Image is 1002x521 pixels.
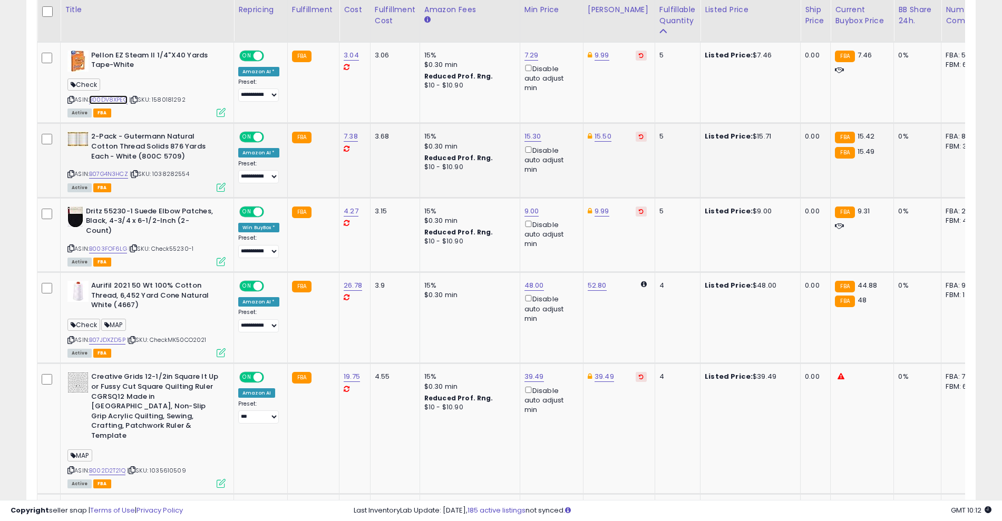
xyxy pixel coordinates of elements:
span: 2025-09-18 10:12 GMT [951,505,991,515]
div: $0.30 min [424,60,512,70]
div: 15% [424,207,512,216]
div: $10 - $10.90 [424,163,512,172]
div: FBM: 6 [946,382,980,391]
div: FBM: 6 [946,60,980,70]
div: 3.68 [375,132,412,141]
span: All listings currently available for purchase on Amazon [67,479,92,488]
div: Cost [344,4,366,15]
b: 2-Pack - Gutermann Natural Cotton Thread Solids 876 Yards Each - White (800C 5709) [91,132,219,164]
div: 5 [659,207,692,216]
small: FBA [292,132,312,143]
div: 4 [659,372,692,381]
img: 31geNuPoYfL._SL40_.jpg [67,281,89,302]
div: 15% [424,132,512,141]
a: 4.27 [344,206,358,217]
a: 3.04 [344,50,359,61]
span: All listings currently available for purchase on Amazon [67,109,92,117]
div: 0% [898,207,933,216]
div: 3.06 [375,51,412,60]
div: 0% [898,372,933,381]
div: 3.15 [375,207,412,216]
div: 0.00 [805,372,822,381]
b: Reduced Prof. Rng. [424,153,493,162]
a: 9.00 [524,206,539,217]
div: 0.00 [805,132,822,141]
a: 15.30 [524,131,541,142]
div: 0.00 [805,207,822,216]
div: seller snap | | [11,506,183,516]
span: | SKU: 1580181292 [129,95,186,104]
span: | SKU: CheckMK50CO2021 [127,336,207,344]
div: ASIN: [67,51,226,116]
div: 0.00 [805,51,822,60]
b: Listed Price: [705,50,753,60]
div: Fulfillable Quantity [659,4,696,26]
strong: Copyright [11,505,49,515]
span: 15.49 [858,146,875,156]
span: All listings currently available for purchase on Amazon [67,349,92,358]
a: 26.78 [344,280,362,291]
b: Pellon EZ Steam II 1/4"X40 Yards Tape-White [91,51,219,73]
span: OFF [262,133,279,142]
div: FBM: 1 [946,290,980,300]
div: Last InventoryLab Update: [DATE], not synced. [354,506,991,516]
b: Listed Price: [705,280,753,290]
div: Preset: [238,234,279,258]
span: MAP [67,449,92,461]
b: Listed Price: [705,206,753,216]
div: $10 - $10.90 [424,81,512,90]
a: 48.00 [524,280,544,291]
img: 51+A1pv62GL._SL40_.jpg [67,51,89,72]
div: FBA: 5 [946,51,980,60]
span: 44.88 [858,280,878,290]
span: | SKU: Check55230-1 [129,244,193,253]
div: Amazon Fees [424,4,515,15]
div: Num of Comp. [946,4,984,26]
span: ON [240,207,254,216]
small: Amazon Fees. [424,15,431,25]
a: 7.38 [344,131,358,142]
div: Current Buybox Price [835,4,889,26]
div: FBM: 3 [946,142,980,151]
div: Min Price [524,4,579,15]
span: OFF [262,51,279,60]
a: 52.80 [588,280,607,291]
b: Aurifil 2021 50 Wt 100% Cotton Thread, 6,452 Yard Cone Natural White (4667) [91,281,219,313]
span: All listings currently available for purchase on Amazon [67,258,92,267]
small: FBA [292,281,312,292]
div: ASIN: [67,281,226,356]
div: FBA: 2 [946,207,980,216]
div: $0.30 min [424,142,512,151]
div: $9.00 [705,207,792,216]
a: 185 active listings [468,505,526,515]
b: Reduced Prof. Rng. [424,72,493,81]
div: Preset: [238,160,279,184]
div: $7.46 [705,51,792,60]
b: Reduced Prof. Rng. [424,228,493,237]
a: B00DV8XPEG [89,95,128,104]
span: FBA [93,109,111,117]
div: Fulfillment [292,4,335,15]
div: FBM: 4 [946,216,980,225]
div: 5 [659,51,692,60]
div: 4.55 [375,372,412,381]
span: | SKU: 1035610509 [127,466,186,475]
a: 15.50 [595,131,611,142]
div: 5 [659,132,692,141]
div: $0.30 min [424,290,512,300]
span: 7.46 [858,50,872,60]
div: Disable auto adjust min [524,219,575,249]
div: $10 - $10.90 [424,403,512,412]
a: 39.49 [524,371,544,382]
span: | SKU: 1038282554 [130,170,189,178]
a: B07JDXZD5P [89,336,125,345]
small: FBA [835,51,854,62]
img: 413UnNketKL._SL40_.jpg [67,132,89,146]
div: FBA: 8 [946,132,980,141]
div: Amazon AI * [238,148,279,158]
div: 0.00 [805,281,822,290]
b: Reduced Prof. Rng. [424,394,493,402]
div: $39.49 [705,372,792,381]
div: Disable auto adjust min [524,144,575,175]
div: Preset: [238,400,279,424]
